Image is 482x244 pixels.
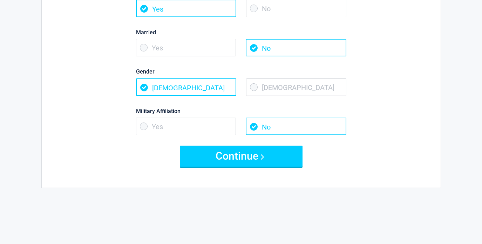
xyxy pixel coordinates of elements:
[136,118,236,135] span: Yes
[136,106,346,116] label: Military Affiliation
[136,39,236,56] span: Yes
[246,78,346,96] span: [DEMOGRAPHIC_DATA]
[136,78,236,96] span: [DEMOGRAPHIC_DATA]
[246,118,346,135] span: No
[246,39,346,56] span: No
[136,67,346,76] label: Gender
[180,146,303,167] button: Continue
[136,28,346,37] label: Married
